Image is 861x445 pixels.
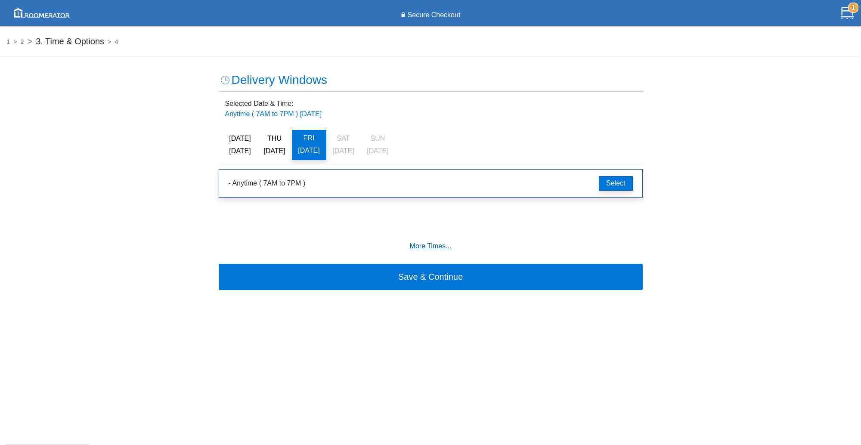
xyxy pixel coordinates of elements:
span: [DATE] [367,147,388,155]
h5: 3. Time & Options [24,37,104,46]
h6: SUN [365,135,391,142]
h5: 2 [10,37,24,46]
h5: 1 [6,37,10,46]
button: Save & Continue [219,264,643,290]
button: Select [599,176,632,191]
h6: FRI [296,134,322,142]
strong: 1 [848,3,858,13]
div: Anytime ( 7AM to 7PM ) [DATE] [225,109,636,119]
span: [DATE] [229,147,251,155]
button: THU[DATE] [257,130,292,161]
div: Selected Date & Time: [219,92,643,126]
button: FRI[DATE] [292,130,326,160]
img: Lock [401,12,406,19]
h6: [DATE] [227,135,253,142]
h6: THU [262,135,288,142]
h6: More Times... [225,242,636,250]
label: Secure Checkout [406,10,461,20]
button: [DATE][DATE] [223,130,257,161]
h5: 4 [104,37,118,46]
span: [DATE] [298,147,319,154]
img: Cart.svg [841,6,854,19]
span: [DATE] [263,147,285,155]
button: SUN[DATE] [361,130,395,161]
label: - Anytime ( 7AM to 7PM ) [229,178,306,189]
h3: Delivery Windows [219,74,607,88]
img: roomerator-logo.png [11,5,73,21]
h6: SAT [331,135,356,142]
button: SAT[DATE] [326,130,361,161]
span: [DATE] [332,147,354,155]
